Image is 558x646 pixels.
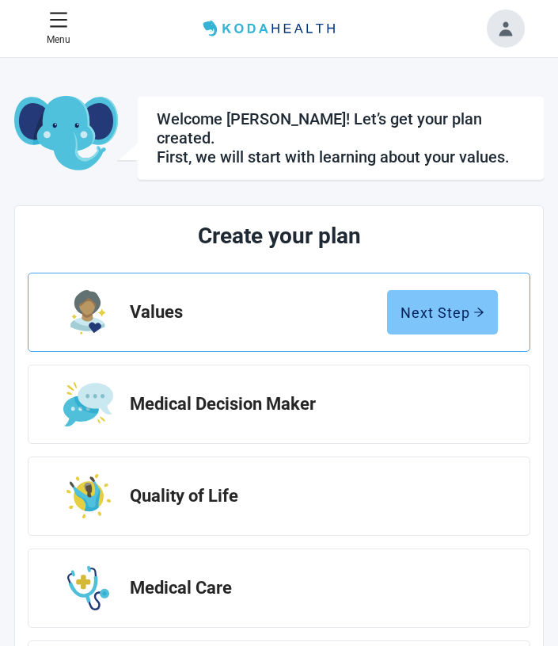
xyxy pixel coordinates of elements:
[130,579,499,598] h2: Medical Care
[67,566,109,610] img: Step Icon
[473,307,484,318] span: arrow-right
[40,4,77,54] button: Close Menu
[70,290,106,334] img: Step Icon
[47,32,70,48] p: Menu
[87,219,472,254] h1: Create your plan
[130,395,499,414] h2: Medical Decision Maker
[14,96,118,172] img: Koda Elephant
[157,109,525,166] div: Welcome [PERSON_NAME]! Let’s get your plan created. First, we will start with learning about your...
[49,10,68,29] span: menu
[487,10,525,48] button: Toggle account menu
[130,303,388,322] h2: Values
[387,290,498,334] button: Next Steparrow-right
[66,474,111,518] img: Step Icon
[130,487,499,506] h2: Quality of Life
[63,382,113,426] img: Step Icon
[400,304,484,320] div: Next Step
